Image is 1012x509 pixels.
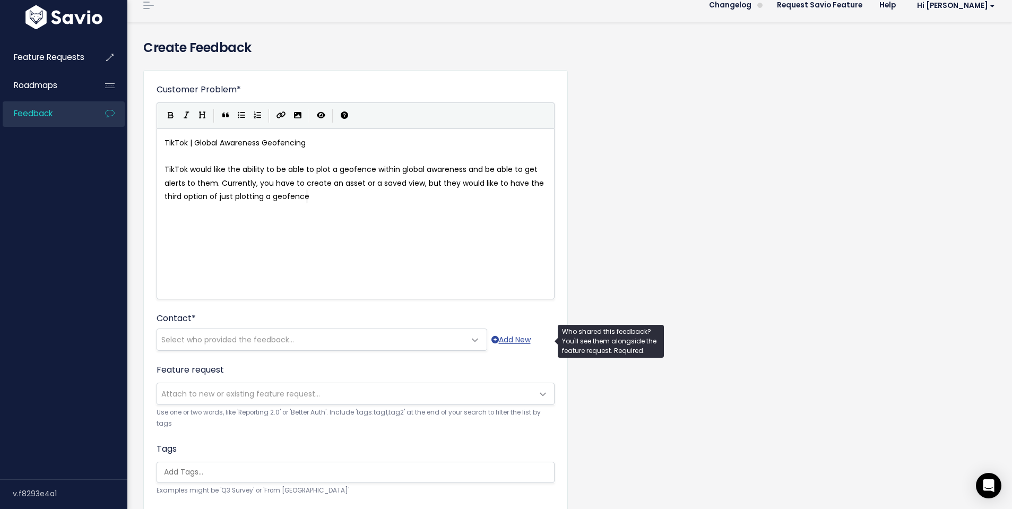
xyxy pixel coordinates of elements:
span: Changelog [709,2,751,9]
span: TikTok | Global Awareness Geofencing [165,137,306,148]
i: | [309,109,310,122]
i: | [269,109,270,122]
button: Heading [194,108,210,124]
button: Toggle Preview [313,108,329,124]
button: Quote [218,108,233,124]
i: | [213,109,214,122]
span: Hi [PERSON_NAME] [917,2,995,10]
button: Create Link [273,108,290,124]
span: Select who provided the feedback... [161,334,294,345]
span: Feature Requests [14,51,84,63]
div: Open Intercom Messenger [976,473,1001,498]
label: Customer Problem [157,83,241,96]
button: Italic [178,108,194,124]
label: Feature request [157,364,224,376]
span: TikTok would like the ability to be able to plot a geofence within global awareness and be able t... [165,164,546,201]
button: Bold [162,108,178,124]
img: logo-white.9d6f32f41409.svg [23,5,105,29]
div: Who shared this feedback? You'll see them alongside the feature request. Required. [558,325,664,358]
button: Generic List [233,108,249,124]
label: Contact [157,312,196,325]
h4: Create Feedback [143,38,996,57]
a: Feature Requests [3,45,88,70]
button: Import an image [290,108,306,124]
div: v.f8293e4a1 [13,480,127,507]
a: Roadmaps [3,73,88,98]
a: Add New [491,333,531,347]
span: Feedback [14,108,53,119]
small: Use one or two words, like 'Reporting 2.0' or 'Better Auth'. Include 'tags:tag1,tag2' at the end ... [157,407,555,430]
button: Markdown Guide [336,108,352,124]
i: | [332,109,333,122]
span: Roadmaps [14,80,57,91]
label: Tags [157,443,177,455]
span: Attach to new or existing feature request... [161,389,320,399]
a: Feedback [3,101,88,126]
input: Add Tags... [160,467,557,478]
small: Examples might be 'Q3 Survey' or 'From [GEOGRAPHIC_DATA]' [157,485,555,496]
button: Numbered List [249,108,265,124]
